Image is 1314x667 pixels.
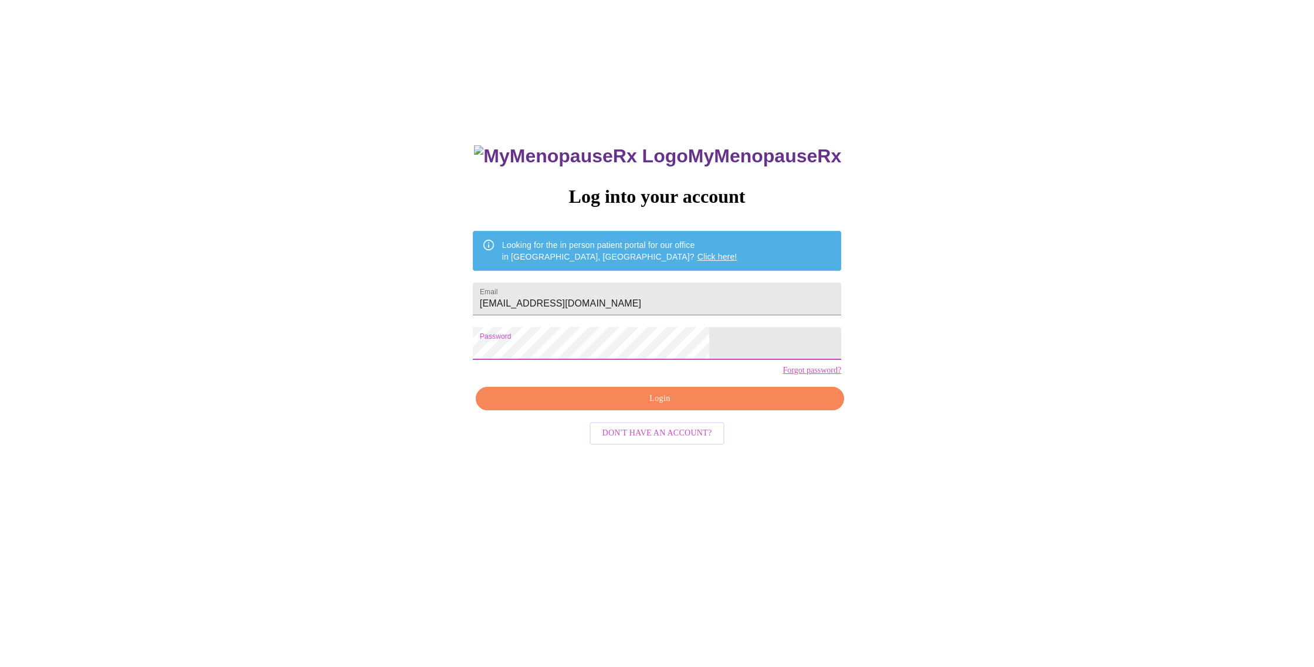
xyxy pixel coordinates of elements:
button: Don't have an account? [590,422,725,445]
img: MyMenopauseRx Logo [474,145,688,167]
a: Click here! [697,252,737,261]
h3: MyMenopauseRx [474,145,841,167]
a: Forgot password? [783,366,841,375]
span: Login [489,392,831,406]
div: Looking for the in person patient portal for our office in [GEOGRAPHIC_DATA], [GEOGRAPHIC_DATA]? [502,234,737,267]
button: Login [476,387,844,411]
h3: Log into your account [473,186,841,207]
span: Don't have an account? [602,426,712,441]
a: Don't have an account? [587,427,728,437]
